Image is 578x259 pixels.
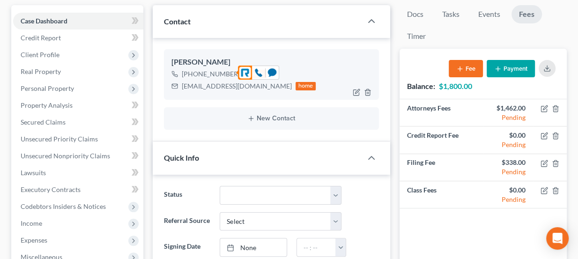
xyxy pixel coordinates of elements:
[21,152,110,160] span: Unsecured Nonpriority Claims
[546,227,569,250] div: Open Intercom Messenger
[13,97,143,114] a: Property Analysis
[511,5,542,23] a: Fees
[13,148,143,164] a: Unsecured Nonpriority Claims
[13,131,143,148] a: Unsecured Priority Claims
[164,17,191,26] span: Contact
[220,238,286,256] a: None
[21,67,61,75] span: Real Property
[490,185,526,195] div: $0.00
[407,81,435,90] strong: Balance:
[21,84,74,92] span: Personal Property
[13,164,143,181] a: Lawsuits
[13,114,143,131] a: Secured Claims
[159,186,215,205] label: Status
[490,113,526,122] div: Pending
[159,212,215,231] label: Referral Source
[296,82,316,90] div: home
[21,101,73,109] span: Property Analysis
[21,34,61,42] span: Credit Report
[400,181,483,208] td: Class Fees
[471,5,508,23] a: Events
[238,66,252,80] img: wELFYSekCcT7AAAAABJRU5ErkJggg==
[490,195,526,204] div: Pending
[490,140,526,149] div: Pending
[21,17,67,25] span: Case Dashboard
[449,60,483,77] button: Fee
[13,181,143,198] a: Executory Contracts
[400,5,431,23] a: Docs
[400,27,433,45] a: Timer
[21,118,66,126] span: Secured Claims
[297,238,336,256] input: -- : --
[400,126,483,154] td: Credit Report Fee
[21,135,98,143] span: Unsecured Priority Claims
[490,104,526,113] div: $1,462.00
[435,5,467,23] a: Tasks
[400,99,483,126] td: Attorneys Fees
[487,60,535,77] button: Payment
[21,169,46,177] span: Lawsuits
[400,154,483,181] td: Filing Fee
[182,81,292,91] div: [EMAIL_ADDRESS][DOMAIN_NAME]
[159,238,215,257] label: Signing Date
[164,153,199,162] span: Quick Info
[171,115,372,122] button: New Contact
[439,81,472,90] strong: $1,800.00
[21,185,81,193] span: Executory Contracts
[490,167,526,177] div: Pending
[490,158,526,167] div: $338.00
[266,66,279,79] div: SMS with RingCentral
[21,202,106,210] span: Codebtors Insiders & Notices
[21,51,59,59] span: Client Profile
[13,30,143,46] a: Credit Report
[21,236,47,244] span: Expenses
[13,13,143,30] a: Case Dashboard
[490,131,526,140] div: $0.00
[171,57,372,68] div: [PERSON_NAME]
[252,66,265,79] div: Call with RingCentral
[21,219,42,227] span: Income
[182,69,240,79] div: [PHONE_NUMBER]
